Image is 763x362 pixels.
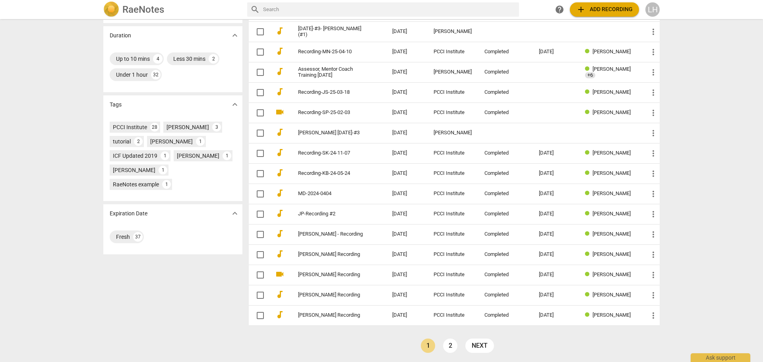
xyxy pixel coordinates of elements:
[645,2,660,17] button: LH
[539,170,572,176] div: [DATE]
[484,170,526,176] div: Completed
[223,151,231,160] div: 1
[539,231,572,237] div: [DATE]
[593,66,631,72] span: [PERSON_NAME]
[122,4,164,15] h2: RaeNotes
[649,149,658,158] span: more_vert
[386,244,427,265] td: [DATE]
[539,211,572,217] div: [DATE]
[275,290,285,299] span: audiotrack
[484,272,526,278] div: Completed
[298,312,364,318] a: [PERSON_NAME] Recording
[649,169,658,178] span: more_vert
[113,152,157,160] div: ICF Updated 2019
[159,166,167,174] div: 1
[263,3,516,16] input: Search
[298,49,364,55] a: Recording-MN-25-04-10
[386,42,427,62] td: [DATE]
[434,272,472,278] div: PCCI Institute
[691,353,750,362] div: Ask support
[434,170,472,176] div: PCCI Institute
[484,252,526,257] div: Completed
[386,62,427,82] td: [DATE]
[593,190,631,196] span: [PERSON_NAME]
[298,150,364,156] a: Recording-SK-24-11-07
[275,148,285,157] span: audiotrack
[275,67,285,76] span: audiotrack
[434,211,472,217] div: PCCI Institute
[539,292,572,298] div: [DATE]
[434,49,472,55] div: PCCI Institute
[649,88,658,97] span: more_vert
[229,99,241,110] button: Show more
[585,109,593,115] span: Review status: completed
[555,5,564,14] span: help
[593,89,631,95] span: [PERSON_NAME]
[151,70,161,79] div: 32
[434,312,472,318] div: PCCI Institute
[229,29,241,41] button: Show more
[649,47,658,57] span: more_vert
[434,69,472,75] div: [PERSON_NAME]
[229,207,241,219] button: Show more
[230,31,240,40] span: expand_more
[434,150,472,156] div: PCCI Institute
[484,110,526,116] div: Completed
[570,2,639,17] button: Upload
[434,89,472,95] div: PCCI Institute
[110,101,122,109] p: Tags
[230,209,240,218] span: expand_more
[585,66,593,72] span: Review status: completed
[275,229,285,238] span: audiotrack
[585,72,595,78] span: +6
[585,211,593,217] span: Review status: completed
[593,251,631,257] span: [PERSON_NAME]
[275,26,285,36] span: audiotrack
[110,209,147,218] p: Expiration Date
[434,231,472,237] div: PCCI Institute
[434,252,472,257] div: PCCI Institute
[298,26,364,38] a: [DATE]-#3- [PERSON_NAME] (#1)
[298,292,364,298] a: [PERSON_NAME] Recording
[386,305,427,325] td: [DATE]
[585,89,593,95] span: Review status: completed
[649,128,658,138] span: more_vert
[539,272,572,278] div: [DATE]
[649,209,658,219] span: more_vert
[103,2,241,17] a: LogoRaeNotes
[585,271,593,277] span: Review status: completed
[593,271,631,277] span: [PERSON_NAME]
[649,311,658,320] span: more_vert
[298,272,364,278] a: [PERSON_NAME] Recording
[275,46,285,56] span: audiotrack
[103,2,119,17] img: Logo
[649,68,658,77] span: more_vert
[484,150,526,156] div: Completed
[593,170,631,176] span: [PERSON_NAME]
[298,231,364,237] a: [PERSON_NAME] - Recording
[386,143,427,163] td: [DATE]
[113,180,159,188] div: RaeNotes example
[443,339,457,353] a: Page 2
[150,123,159,132] div: 28
[386,103,427,123] td: [DATE]
[649,290,658,300] span: more_vert
[113,166,155,174] div: [PERSON_NAME]
[275,168,285,178] span: audiotrack
[539,312,572,318] div: [DATE]
[298,66,364,78] a: Assessor, Mentor Coach Training [DATE]
[116,233,130,241] div: Fresh
[552,2,567,17] a: Help
[298,89,364,95] a: Recording-JS-25-03-18
[275,128,285,137] span: audiotrack
[593,231,631,237] span: [PERSON_NAME]
[539,191,572,197] div: [DATE]
[298,191,364,197] a: MD-2024-0404
[576,5,586,14] span: add
[593,48,631,54] span: [PERSON_NAME]
[386,285,427,305] td: [DATE]
[386,184,427,204] td: [DATE]
[298,211,364,217] a: JP-Recording #2
[173,55,205,63] div: Less 30 mins
[465,339,494,353] a: next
